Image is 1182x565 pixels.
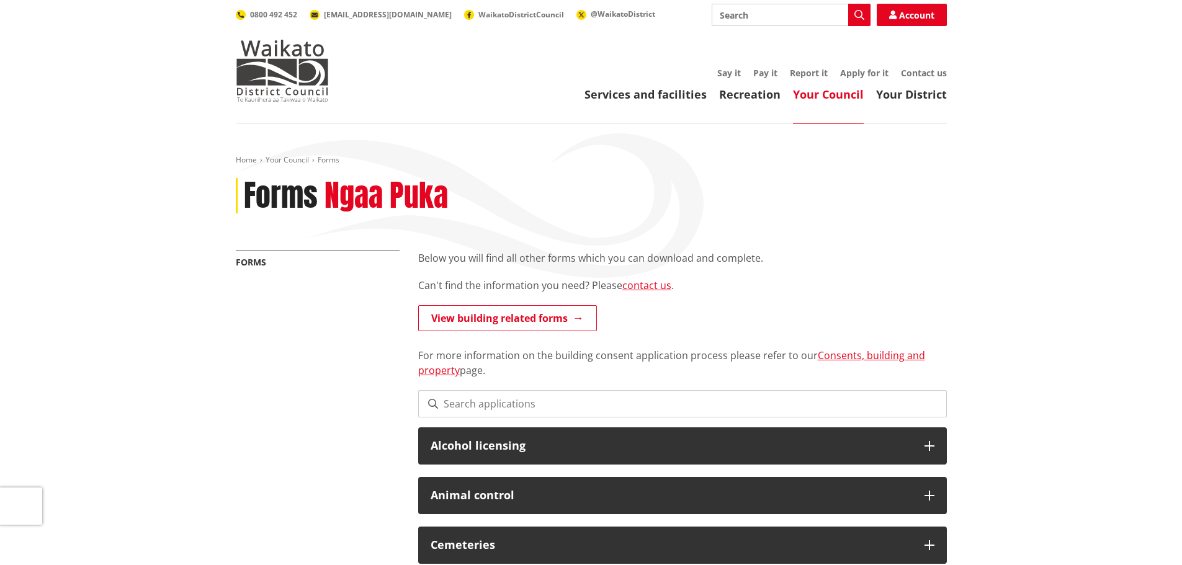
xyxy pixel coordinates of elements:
[236,9,297,20] a: 0800 492 452
[793,87,864,102] a: Your Council
[266,154,309,165] a: Your Council
[236,40,329,102] img: Waikato District Council - Te Kaunihera aa Takiwaa o Waikato
[464,9,564,20] a: WaikatoDistrictCouncil
[877,4,947,26] a: Account
[576,9,655,19] a: @WaikatoDistrict
[325,178,448,214] h2: Ngaa Puka
[719,87,781,102] a: Recreation
[418,390,947,417] input: Search applications
[418,333,947,378] p: For more information on the building consent application process please refer to our page.
[418,278,947,293] p: Can't find the information you need? Please .
[236,155,947,166] nav: breadcrumb
[876,87,947,102] a: Your District
[431,539,912,551] h3: Cemeteries
[431,440,912,452] h3: Alcohol licensing
[591,9,655,19] span: @WaikatoDistrict
[244,178,318,214] h1: Forms
[431,489,912,502] h3: Animal control
[790,67,828,79] a: Report it
[712,4,871,26] input: Search input
[478,9,564,20] span: WaikatoDistrictCouncil
[622,278,671,292] a: contact us
[418,305,597,331] a: View building related forms
[753,67,777,79] a: Pay it
[310,9,452,20] a: [EMAIL_ADDRESS][DOMAIN_NAME]
[840,67,889,79] a: Apply for it
[717,67,741,79] a: Say it
[236,256,266,268] a: Forms
[318,154,339,165] span: Forms
[901,67,947,79] a: Contact us
[250,9,297,20] span: 0800 492 452
[418,251,947,265] p: Below you will find all other forms which you can download and complete.
[584,87,707,102] a: Services and facilities
[418,349,925,377] a: Consents, building and property
[236,154,257,165] a: Home
[324,9,452,20] span: [EMAIL_ADDRESS][DOMAIN_NAME]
